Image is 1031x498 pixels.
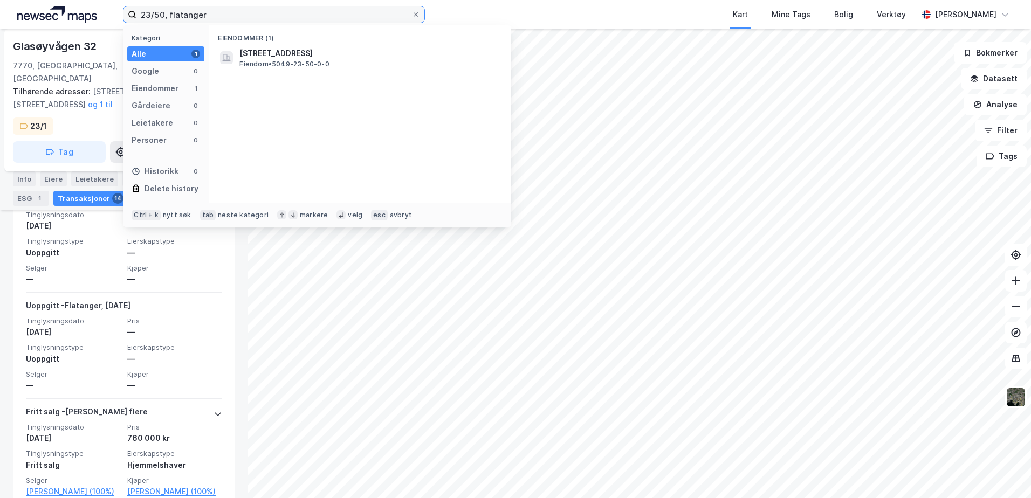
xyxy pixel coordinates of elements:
[163,211,191,219] div: nytt søk
[132,34,204,42] div: Kategori
[26,423,121,432] span: Tinglysningsdato
[132,47,146,60] div: Alle
[371,210,388,220] div: esc
[34,193,45,204] div: 1
[239,60,329,68] span: Eiendom • 5049-23-50-0-0
[26,485,121,498] a: [PERSON_NAME] (100%)
[132,82,178,95] div: Eiendommer
[127,326,222,338] div: —
[26,316,121,326] span: Tinglysningsdato
[13,191,49,206] div: ESG
[122,171,163,186] div: Datasett
[127,316,222,326] span: Pris
[26,210,121,219] span: Tinglysningsdato
[132,165,178,178] div: Historikk
[13,38,99,55] div: Glasøyvågen 32
[127,370,222,379] span: Kjøper
[53,191,128,206] div: Transaksjoner
[26,326,121,338] div: [DATE]
[127,237,222,246] span: Eierskapstype
[132,210,161,220] div: Ctrl + k
[13,141,106,163] button: Tag
[26,432,121,445] div: [DATE]
[209,25,511,45] div: Eiendommer (1)
[961,68,1027,89] button: Datasett
[30,120,47,133] div: 23/1
[132,134,167,147] div: Personer
[191,84,200,93] div: 1
[954,42,1027,64] button: Bokmerker
[26,352,121,365] div: Uoppgitt
[13,59,183,85] div: 7770, [GEOGRAPHIC_DATA], [GEOGRAPHIC_DATA]
[65,301,130,310] span: Flatanger, [DATE]
[127,379,222,392] div: —
[127,352,222,365] div: —
[26,246,121,259] div: Uoppgitt
[127,449,222,458] span: Eierskapstype
[13,171,36,186] div: Info
[112,193,123,204] div: 14
[127,485,222,498] a: [PERSON_NAME] (100%)
[26,405,148,423] div: Fritt salg - [PERSON_NAME] flere
[26,343,121,352] span: Tinglysningstype
[390,211,412,219] div: avbryt
[191,167,200,176] div: 0
[772,8,810,21] div: Mine Tags
[300,211,328,219] div: markere
[733,8,748,21] div: Kart
[977,446,1031,498] div: Kontrollprogram for chat
[26,459,121,472] div: Fritt salg
[26,476,121,485] span: Selger
[127,264,222,273] span: Kjøper
[834,8,853,21] div: Bolig
[136,6,411,23] input: Søk på adresse, matrikkel, gårdeiere, leietakere eller personer
[127,246,222,259] div: —
[26,370,121,379] span: Selger
[132,65,159,78] div: Google
[977,446,1031,498] iframe: Chat Widget
[40,171,67,186] div: Eiere
[127,273,222,286] div: —
[13,85,226,111] div: [STREET_ADDRESS], [STREET_ADDRESS]
[191,136,200,144] div: 0
[127,459,222,472] div: Hjemmelshaver
[13,87,93,96] span: Tilhørende adresser:
[200,210,216,220] div: tab
[17,6,97,23] img: logo.a4113a55bc3d86da70a041830d287a7e.svg
[975,120,1027,141] button: Filter
[26,449,121,458] span: Tinglysningstype
[127,423,222,432] span: Pris
[26,237,121,246] span: Tinglysningstype
[935,8,996,21] div: [PERSON_NAME]
[239,47,498,60] span: [STREET_ADDRESS]
[877,8,906,21] div: Verktøy
[26,264,121,273] span: Selger
[26,379,121,392] div: —
[127,476,222,485] span: Kjøper
[191,67,200,75] div: 0
[964,94,1027,115] button: Analyse
[127,432,222,445] div: 760 000 kr
[191,101,200,110] div: 0
[132,116,173,129] div: Leietakere
[191,50,200,58] div: 1
[1006,387,1026,407] img: 9k=
[26,273,121,286] div: —
[191,119,200,127] div: 0
[132,99,170,112] div: Gårdeiere
[145,182,198,195] div: Delete history
[977,146,1027,167] button: Tags
[71,171,118,186] div: Leietakere
[26,299,130,316] div: Uoppgitt -
[127,343,222,352] span: Eierskapstype
[348,211,362,219] div: velg
[26,219,121,232] div: [DATE]
[218,211,269,219] div: neste kategori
